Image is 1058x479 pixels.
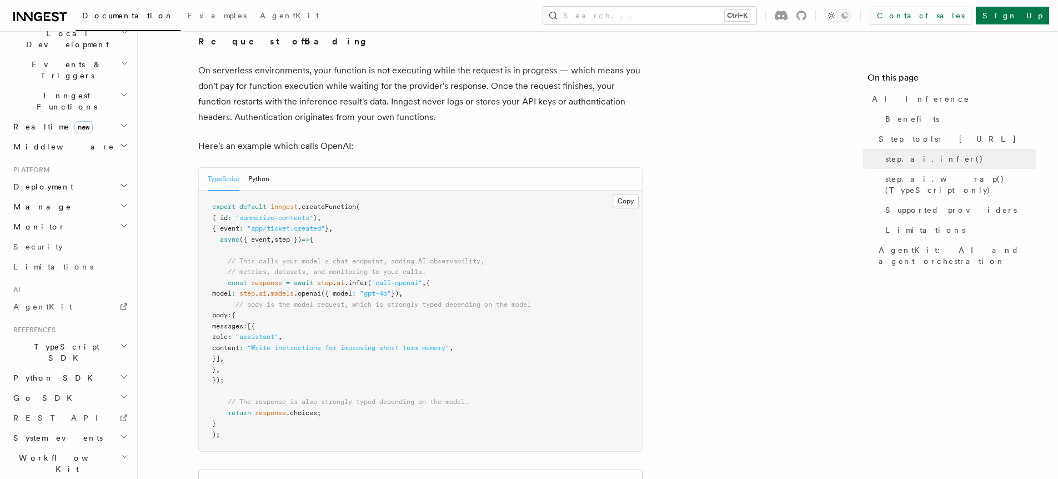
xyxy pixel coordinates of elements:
[294,279,313,287] span: await
[228,398,469,406] span: // The response is also strongly typed depending on the model.
[9,286,21,295] span: AI
[212,333,228,341] span: role
[267,290,270,297] span: .
[885,173,1036,196] span: step.ai.wrap() (TypeScript only)
[881,149,1036,169] a: step.ai.infer()
[82,11,174,20] span: Documentation
[220,236,239,243] span: async
[9,237,131,257] a: Security
[337,279,344,287] span: ai
[247,344,449,352] span: "Write instructions for improving short term memory"
[76,3,180,31] a: Documentation
[881,200,1036,220] a: Supported providers
[9,372,99,383] span: Python SDK
[212,344,239,352] span: content
[613,194,639,208] button: Copy
[9,197,131,217] button: Manage
[232,290,235,297] span: :
[212,203,235,211] span: export
[232,311,235,319] span: {
[247,224,325,232] span: "app/ticket.created"
[399,290,403,297] span: ,
[9,221,66,232] span: Monitor
[212,420,216,427] span: }
[239,344,243,352] span: :
[235,333,278,341] span: "assistant"
[885,224,965,236] span: Limitations
[212,376,224,384] span: });
[9,23,131,54] button: Local Development
[270,236,274,243] span: ,
[235,214,313,222] span: "summarize-contents"
[874,240,1036,271] a: AgentKit: AI and agent orchestration
[228,214,232,222] span: :
[212,366,216,373] span: }
[9,121,93,132] span: Realtime
[9,28,121,50] span: Local Development
[228,268,426,276] span: // metrics, datasets, and monitoring to your calls.
[881,169,1036,200] a: step.ai.wrap() (TypeScript only)
[9,452,121,475] span: Workflow Kit
[352,290,356,297] span: :
[9,90,120,112] span: Inngest Functions
[198,138,643,154] p: Here's an example which calls OpenAI:
[879,133,1017,144] span: Step tools: [URL]
[74,121,93,133] span: new
[294,290,321,297] span: .openai
[344,279,368,287] span: .infer
[9,217,131,237] button: Monitor
[239,290,255,297] span: step
[9,388,131,408] button: Go SDK
[278,333,282,341] span: ,
[9,59,121,81] span: Events & Triggers
[13,242,63,251] span: Security
[270,203,298,211] span: inngest
[298,203,356,211] span: .createFunction
[870,7,971,24] a: Contact sales
[208,168,239,191] button: TypeScript
[9,54,131,86] button: Events & Triggers
[253,3,325,30] a: AgentKit
[885,153,984,164] span: step.ai.infer()
[13,302,72,311] span: AgentKit
[317,214,321,222] span: ,
[13,413,108,422] span: REST API
[228,311,232,319] span: :
[329,224,333,232] span: ,
[9,166,50,174] span: Platform
[543,7,756,24] button: Search...Ctrl+K
[825,9,851,22] button: Toggle dark mode
[286,409,321,417] span: .choices;
[885,113,939,124] span: Benefits
[881,220,1036,240] a: Limitations
[317,279,333,287] span: step
[881,109,1036,129] a: Benefits
[274,236,302,243] span: step })
[260,11,319,20] span: AgentKit
[198,63,643,125] p: On serverless environments, your function is not executing while the request is in progress — whi...
[309,236,313,243] span: {
[239,224,243,232] span: :
[356,203,360,211] span: (
[212,224,239,232] span: { event
[372,279,422,287] span: "call-openai"
[239,236,270,243] span: ({ event
[9,368,131,388] button: Python SDK
[198,36,374,47] strong: Request offloading
[9,428,131,448] button: System events
[426,279,430,287] span: {
[360,290,391,297] span: "gpt-4o"
[212,290,232,297] span: model
[879,245,1036,267] span: AgentKit: AI and agent orchestration
[216,366,220,373] span: ,
[368,279,372,287] span: (
[9,117,131,137] button: Realtimenew
[302,236,309,243] span: =>
[270,290,294,297] span: models
[9,408,131,428] a: REST API
[243,322,247,330] span: :
[212,322,243,330] span: messages
[9,448,131,479] button: Workflow Kit
[976,7,1049,24] a: Sign Up
[9,181,73,192] span: Deployment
